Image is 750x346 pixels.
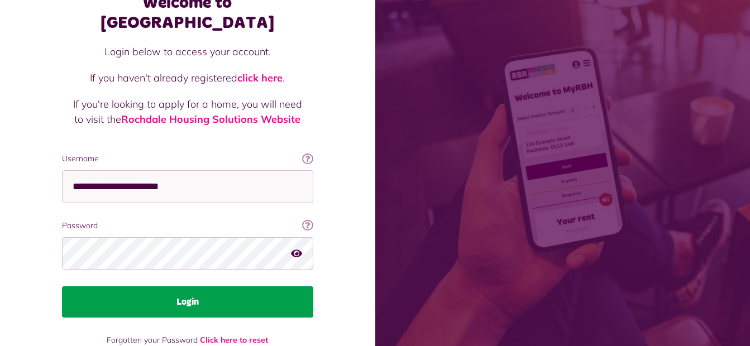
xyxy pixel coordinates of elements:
[73,44,302,59] p: Login below to access your account.
[62,220,313,232] label: Password
[200,335,268,345] a: Click here to reset
[107,335,198,345] span: Forgotten your Password
[73,97,302,127] p: If you're looking to apply for a home, you will need to visit the
[62,286,313,318] button: Login
[73,70,302,85] p: If you haven't already registered .
[121,113,300,126] a: Rochdale Housing Solutions Website
[237,71,283,84] a: click here
[62,153,313,165] label: Username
